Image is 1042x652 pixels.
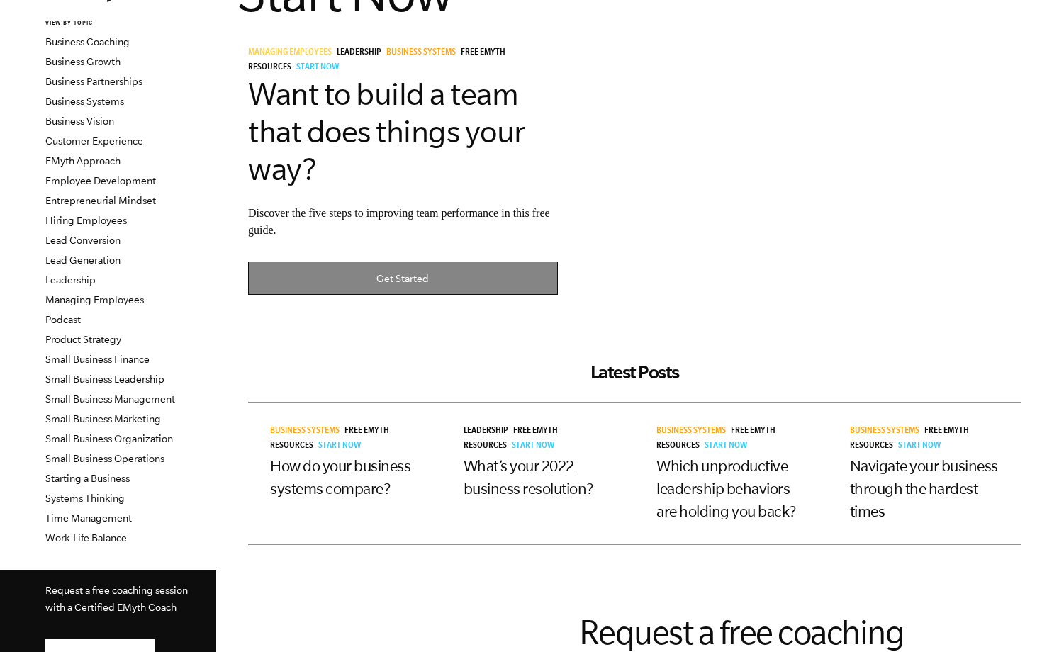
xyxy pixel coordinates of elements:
[45,473,130,484] a: Starting a Business
[45,76,142,87] a: Business Partnerships
[248,262,558,295] a: Get Started
[337,48,381,58] span: Leadership
[318,442,366,451] a: Start Now
[464,457,593,497] a: What’s your 2022 business resolution?
[270,427,340,437] span: Business Systems
[45,116,114,127] a: Business Vision
[45,354,150,365] a: Small Business Finance
[386,48,461,58] a: Business Systems
[45,235,121,246] a: Lead Conversion
[248,361,1021,383] h2: Latest Posts
[464,427,508,437] span: Leadership
[248,48,332,58] span: Managing Employees
[45,36,130,47] a: Business Coaching
[898,442,946,451] a: Start Now
[248,48,337,58] a: Managing Employees
[850,427,969,451] a: Free EMyth Resources
[296,63,339,73] span: Start Now
[45,433,173,444] a: Small Business Organization
[45,19,216,28] h6: VIEW BY TOPIC
[512,442,554,451] span: Start Now
[45,413,161,425] a: Small Business Marketing
[45,373,164,385] a: Small Business Leadership
[656,457,796,519] a: Which unproductive leadership behaviors are holding you back?
[45,274,96,286] a: Leadership
[45,582,194,616] p: Request a free coaching session with a Certified EMyth Coach
[656,427,731,437] a: Business Systems
[705,442,752,451] a: Start Now
[248,205,558,239] p: Discover the five steps to improving team performance in this free guide.
[248,77,525,186] a: Want to build a team that does things your way?
[45,512,132,524] a: Time Management
[705,442,747,451] span: Start Now
[386,48,456,58] span: Business Systems
[971,584,1042,652] div: 채팅 위젯
[270,427,344,437] a: Business Systems
[45,334,121,345] a: Product Strategy
[898,442,941,451] span: Start Now
[850,427,924,437] a: Business Systems
[464,427,513,437] a: Leadership
[45,175,156,186] a: Employee Development
[45,294,144,305] a: Managing Employees
[45,56,121,67] a: Business Growth
[45,532,127,544] a: Work-Life Balance
[45,96,124,107] a: Business Systems
[850,457,998,519] a: Navigate your business through the hardest times
[850,427,919,437] span: Business Systems
[270,457,410,497] a: How do your business systems compare?
[45,314,81,325] a: Podcast
[971,584,1042,652] iframe: Chat Widget
[464,427,558,451] a: Free EMyth Resources
[45,155,121,167] a: EMyth Approach
[656,427,726,437] span: Business Systems
[45,493,125,504] a: Systems Thinking
[337,48,386,58] a: Leadership
[45,453,164,464] a: Small Business Operations
[45,135,143,147] a: Customer Experience
[45,195,156,206] a: Entrepreneurial Mindset
[45,215,127,226] a: Hiring Employees
[318,442,361,451] span: Start Now
[296,63,344,73] a: Start Now
[512,442,559,451] a: Start Now
[45,254,121,266] a: Lead Generation
[45,393,175,405] a: Small Business Management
